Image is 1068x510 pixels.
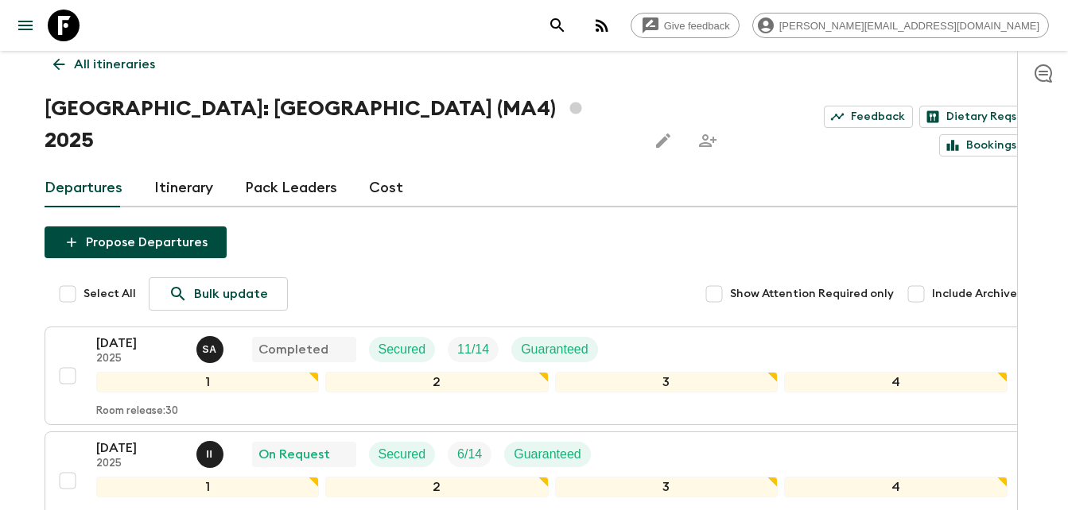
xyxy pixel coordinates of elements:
[196,341,227,354] span: Samir Achahri
[514,445,581,464] p: Guaranteed
[10,10,41,41] button: menu
[45,326,1024,425] button: [DATE]2025Samir AchahriCompletedSecuredTrip FillGuaranteed1234Room release:30
[196,441,227,468] button: II
[96,334,184,353] p: [DATE]
[555,477,779,497] div: 3
[521,340,588,359] p: Guaranteed
[784,477,1008,497] div: 4
[752,13,1049,38] div: [PERSON_NAME][EMAIL_ADDRESS][DOMAIN_NAME]
[96,405,178,418] p: Room release: 30
[194,284,268,303] p: Bulk update
[96,439,184,458] p: [DATE]
[379,340,426,359] p: Secured
[647,125,679,156] button: Edit this itinerary
[74,55,155,74] p: All itineraries
[45,93,635,156] h1: [GEOGRAPHIC_DATA]: [GEOGRAPHIC_DATA] (MA4) 2025
[448,337,499,362] div: Trip Fill
[207,448,213,461] p: I I
[196,446,227,458] span: Ismail Ingrioui
[369,337,436,362] div: Secured
[83,286,136,302] span: Select All
[96,477,320,497] div: 1
[149,277,288,311] a: Bulk update
[258,445,330,464] p: On Request
[369,169,403,207] a: Cost
[258,340,328,359] p: Completed
[655,20,739,32] span: Give feedback
[555,372,779,392] div: 3
[96,353,184,365] p: 2025
[245,169,337,207] a: Pack Leaders
[457,445,482,464] p: 6 / 14
[45,226,227,258] button: Propose Departures
[154,169,213,207] a: Itinerary
[96,458,184,470] p: 2025
[824,106,913,128] a: Feedback
[631,13,740,38] a: Give feedback
[784,372,1008,392] div: 4
[369,442,436,467] div: Secured
[96,372,320,392] div: 1
[448,442,491,467] div: Trip Fill
[379,445,426,464] p: Secured
[919,106,1024,128] a: Dietary Reqs
[45,48,164,80] a: All itineraries
[730,286,894,302] span: Show Attention Required only
[325,477,549,497] div: 2
[45,169,122,207] a: Departures
[932,286,1024,302] span: Include Archived
[939,134,1024,156] a: Bookings
[325,372,549,392] div: 2
[692,125,724,156] span: Share this itinerary
[542,10,573,41] button: search adventures
[771,20,1048,32] span: [PERSON_NAME][EMAIL_ADDRESS][DOMAIN_NAME]
[457,340,489,359] p: 11 / 14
